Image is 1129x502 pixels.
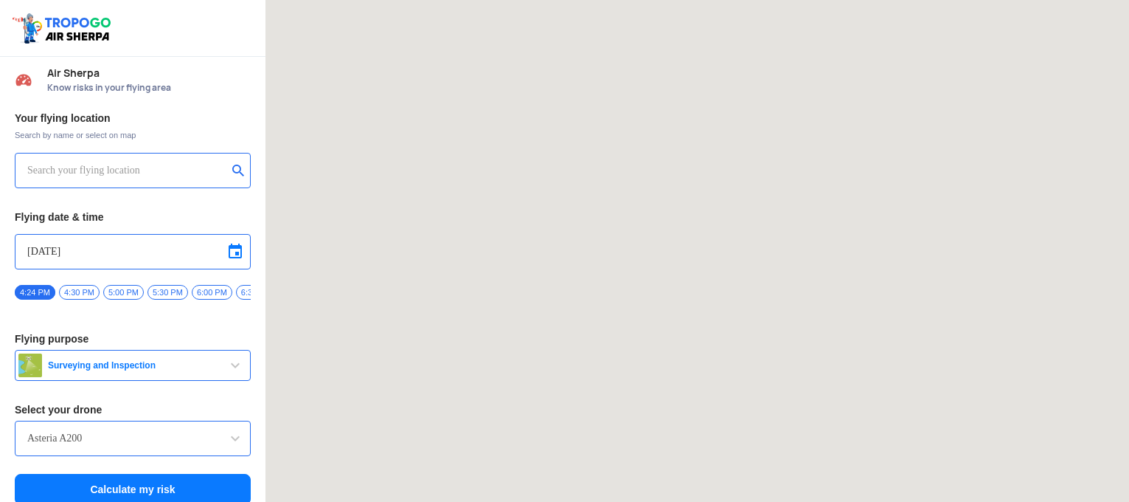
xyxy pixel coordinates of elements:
span: 4:24 PM [15,285,55,300]
span: Air Sherpa [47,67,251,79]
img: survey.png [18,354,42,377]
input: Search your flying location [27,162,227,179]
h3: Your flying location [15,113,251,123]
input: Search by name or Brand [27,430,238,447]
span: Know risks in your flying area [47,82,251,94]
img: Risk Scores [15,71,32,89]
span: 4:30 PM [59,285,100,300]
span: Surveying and Inspection [42,360,226,371]
span: 5:00 PM [103,285,144,300]
input: Select Date [27,243,238,261]
span: Search by name or select on map [15,129,251,141]
span: 5:30 PM [147,285,188,300]
h3: Flying date & time [15,212,251,222]
img: ic_tgdronemaps.svg [11,11,116,45]
span: 6:30 PM [236,285,277,300]
h3: Select your drone [15,405,251,415]
span: 6:00 PM [192,285,232,300]
button: Surveying and Inspection [15,350,251,381]
h3: Flying purpose [15,334,251,344]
